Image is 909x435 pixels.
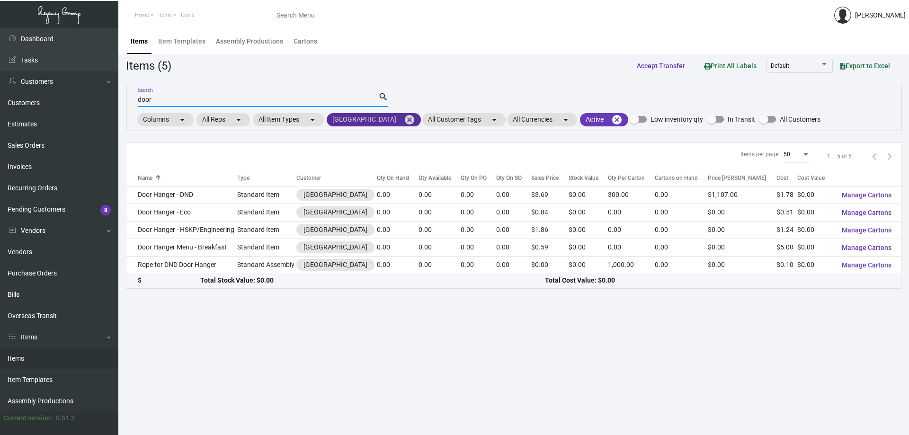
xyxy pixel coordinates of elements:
[855,10,906,20] div: [PERSON_NAME]
[253,113,324,126] mat-chip: All Item Types
[496,256,531,274] td: 0.00
[126,256,237,274] td: Rope for DND Door Hanger
[131,36,148,46] div: Items
[135,12,149,18] span: Home
[842,244,891,251] span: Manage Cartons
[882,149,897,164] button: Next page
[608,256,655,274] td: 1,000.00
[629,57,693,74] button: Accept Transfer
[496,174,531,182] div: Qty On SO
[507,113,577,126] mat-chip: All Currencies
[834,186,899,204] button: Manage Cartons
[784,151,790,158] span: 50
[461,239,496,256] td: 0.00
[531,256,568,274] td: $0.00
[233,114,244,125] mat-icon: arrow_drop_down
[776,174,797,182] div: Cost
[655,239,708,256] td: 0.00
[138,174,237,182] div: Name
[126,186,237,204] td: Door Hanger - DND
[776,186,797,204] td: $1.78
[126,221,237,239] td: Door Hanger - HSKP/Engineering
[797,221,834,239] td: $0.00
[560,114,571,125] mat-icon: arrow_drop_down
[797,204,834,221] td: $0.00
[708,221,776,239] td: $0.00
[461,174,487,182] div: Qty On PO
[708,174,766,182] div: Price [PERSON_NAME]
[842,226,891,234] span: Manage Cartons
[655,186,708,204] td: 0.00
[827,152,852,160] div: 1 – 5 of 5
[608,204,655,221] td: 0.00
[294,36,317,46] div: Cartons
[608,174,645,182] div: Qty Per Carton
[651,114,703,125] span: Low inventory qty
[237,204,296,221] td: Standard Item
[776,204,797,221] td: $0.51
[461,174,496,182] div: Qty On PO
[377,204,419,221] td: 0.00
[126,204,237,221] td: Door Hanger - Eco
[237,174,296,182] div: Type
[776,239,797,256] td: $5.00
[461,221,496,239] td: 0.00
[56,413,75,423] div: 0.51.2
[307,114,318,125] mat-icon: arrow_drop_down
[461,204,496,221] td: 0.00
[138,174,152,182] div: Name
[780,114,820,125] span: All Customers
[834,7,851,24] img: admin@bootstrapmaster.com
[834,204,899,221] button: Manage Cartons
[327,113,421,126] mat-chip: [GEOGRAPHIC_DATA]
[303,190,367,200] div: [GEOGRAPHIC_DATA]
[404,114,415,125] mat-icon: cancel
[137,113,194,126] mat-chip: Columns
[867,149,882,164] button: Previous page
[303,242,367,252] div: [GEOGRAPHIC_DATA]
[158,12,172,18] span: Items
[784,151,810,158] mat-select: Items per page:
[531,204,568,221] td: $0.84
[377,174,409,182] div: Qty On Hand
[303,207,367,217] div: [GEOGRAPHIC_DATA]
[569,174,608,182] div: Stock Value
[655,174,698,182] div: Cartons on Hand
[608,221,655,239] td: 0.00
[655,256,708,274] td: 0.00
[608,239,655,256] td: 0.00
[419,256,461,274] td: 0.00
[797,174,834,182] div: Cost Value
[842,209,891,216] span: Manage Cartons
[496,221,531,239] td: 0.00
[531,221,568,239] td: $1.86
[531,186,568,204] td: $3.69
[608,186,655,204] td: 300.00
[419,174,451,182] div: Qty Available
[377,174,419,182] div: Qty On Hand
[196,113,250,126] mat-chip: All Reps
[708,174,776,182] div: Price [PERSON_NAME]
[377,186,419,204] td: 0.00
[580,113,628,126] mat-chip: Active
[569,239,608,256] td: $0.00
[655,221,708,239] td: 0.00
[158,36,205,46] div: Item Templates
[496,186,531,204] td: 0.00
[377,256,419,274] td: 0.00
[708,256,776,274] td: $0.00
[237,239,296,256] td: Standard Item
[181,12,195,18] span: Items
[419,239,461,256] td: 0.00
[797,174,825,182] div: Cost Value
[797,256,834,274] td: $0.00
[496,204,531,221] td: 0.00
[696,57,764,74] button: Print All Labels
[776,174,788,182] div: Cost
[4,413,52,423] div: Current version:
[637,62,685,70] span: Accept Transfer
[531,174,559,182] div: Sales Price
[419,221,461,239] td: 0.00
[138,275,200,285] div: $
[216,36,283,46] div: Assembly Productions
